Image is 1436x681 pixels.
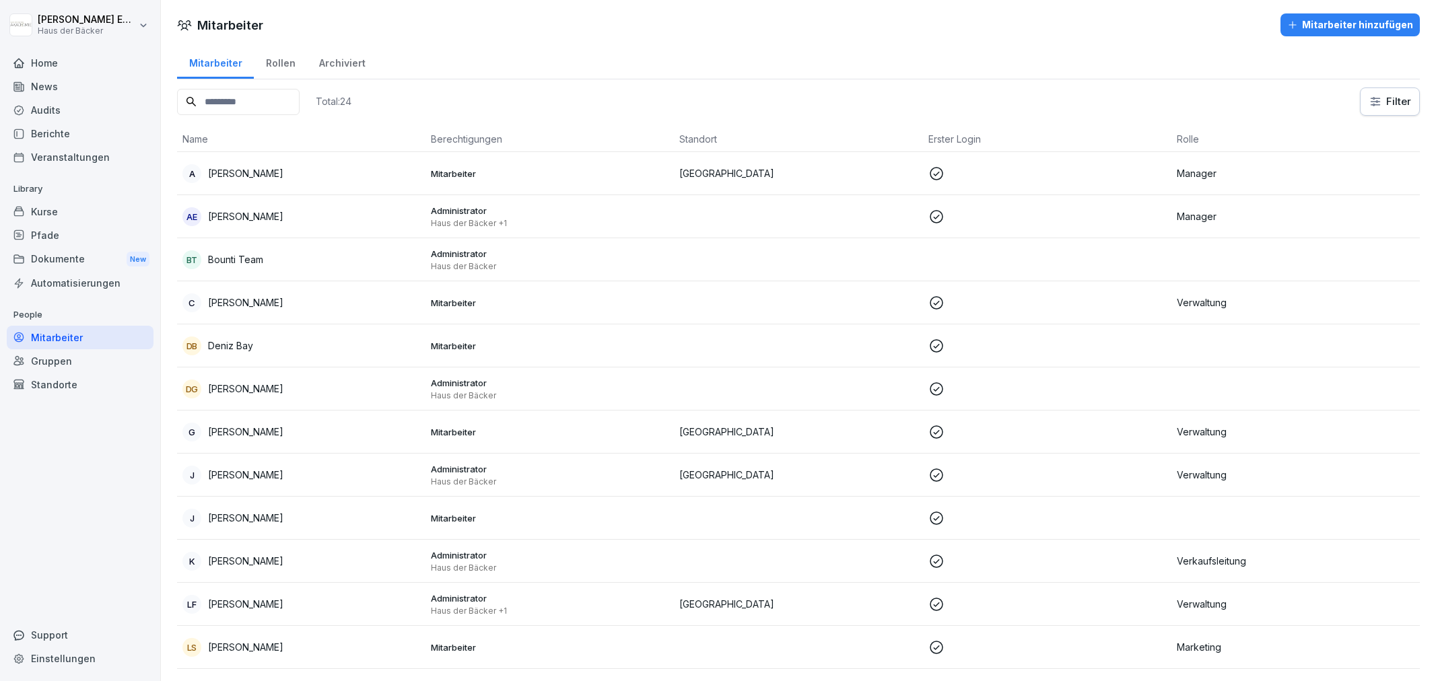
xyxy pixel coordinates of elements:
[431,592,669,604] p: Administrator
[182,336,201,355] div: DB
[679,468,917,482] p: [GEOGRAPHIC_DATA]
[182,250,201,269] div: BT
[182,638,201,657] div: LS
[431,606,669,616] p: Haus der Bäcker +1
[208,511,283,525] p: [PERSON_NAME]
[1287,17,1413,32] div: Mitarbeiter hinzufügen
[7,623,153,647] div: Support
[208,295,283,310] p: [PERSON_NAME]
[182,380,201,398] div: DG
[208,597,283,611] p: [PERSON_NAME]
[182,164,201,183] div: A
[1177,425,1414,439] p: Verwaltung
[7,223,153,247] a: Pfade
[208,468,283,482] p: [PERSON_NAME]
[679,425,917,439] p: [GEOGRAPHIC_DATA]
[431,205,669,217] p: Administrator
[1361,88,1419,115] button: Filter
[127,252,149,267] div: New
[431,476,669,487] p: Haus der Bäcker
[208,554,283,568] p: [PERSON_NAME]
[1369,95,1411,108] div: Filter
[177,127,425,152] th: Name
[431,641,669,653] p: Mitarbeiter
[208,252,263,266] p: Bounti Team
[7,247,153,272] a: DokumenteNew
[316,95,351,108] p: Total: 24
[182,423,201,441] div: G
[431,248,669,260] p: Administrator
[7,247,153,272] div: Dokumente
[674,127,922,152] th: Standort
[431,377,669,389] p: Administrator
[182,509,201,528] div: J
[197,16,263,34] h1: Mitarbeiter
[7,145,153,169] a: Veranstaltungen
[7,373,153,396] a: Standorte
[431,340,669,352] p: Mitarbeiter
[7,326,153,349] a: Mitarbeiter
[431,426,669,438] p: Mitarbeiter
[679,166,917,180] p: [GEOGRAPHIC_DATA]
[208,338,253,353] p: Deniz Bay
[1177,468,1414,482] p: Verwaltung
[7,349,153,373] a: Gruppen
[177,44,254,79] a: Mitarbeiter
[431,512,669,524] p: Mitarbeiter
[208,640,283,654] p: [PERSON_NAME]
[7,200,153,223] a: Kurse
[208,425,283,439] p: [PERSON_NAME]
[431,218,669,229] p: Haus der Bäcker +1
[1280,13,1420,36] button: Mitarbeiter hinzufügen
[7,271,153,295] a: Automatisierungen
[7,647,153,670] div: Einstellungen
[431,297,669,309] p: Mitarbeiter
[182,207,201,226] div: AE
[431,168,669,180] p: Mitarbeiter
[1171,127,1420,152] th: Rolle
[1177,640,1414,654] p: Marketing
[182,595,201,614] div: LF
[431,563,669,573] p: Haus der Bäcker
[7,75,153,98] a: News
[208,209,283,223] p: [PERSON_NAME]
[431,549,669,561] p: Administrator
[431,390,669,401] p: Haus der Bäcker
[182,293,201,312] div: C
[254,44,307,79] a: Rollen
[679,597,917,611] p: [GEOGRAPHIC_DATA]
[38,26,136,36] p: Haus der Bäcker
[208,166,283,180] p: [PERSON_NAME]
[182,552,201,571] div: K
[7,304,153,326] p: People
[425,127,674,152] th: Berechtigungen
[1177,597,1414,611] p: Verwaltung
[1177,166,1414,180] p: Manager
[923,127,1171,152] th: Erster Login
[7,98,153,122] a: Audits
[7,178,153,200] p: Library
[182,466,201,485] div: J
[208,382,283,396] p: [PERSON_NAME]
[1177,209,1414,223] p: Manager
[7,51,153,75] a: Home
[431,463,669,475] p: Administrator
[307,44,377,79] a: Archiviert
[431,261,669,272] p: Haus der Bäcker
[38,14,136,26] p: [PERSON_NAME] Ehlerding
[7,122,153,145] a: Berichte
